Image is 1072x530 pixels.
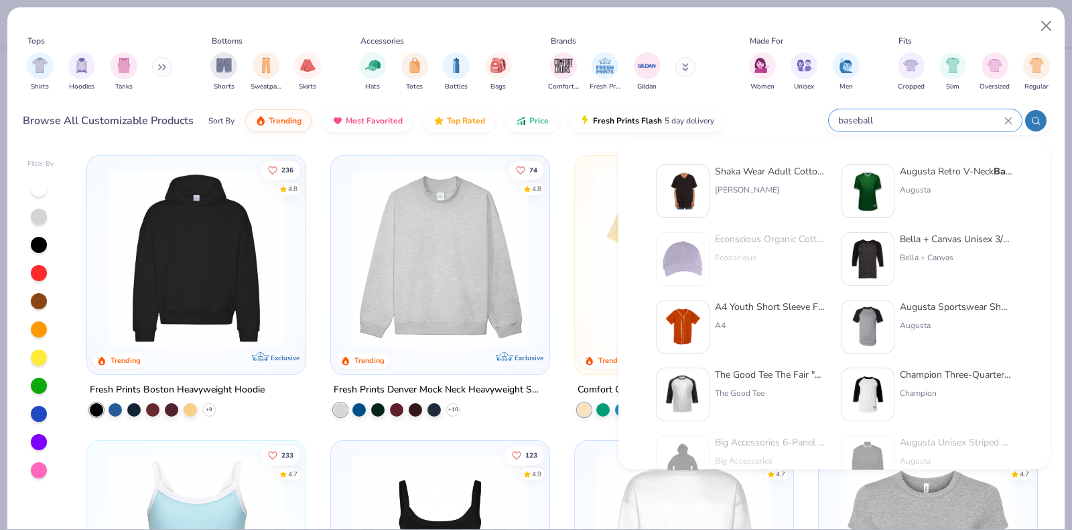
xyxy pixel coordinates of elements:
div: filter for Men [833,52,860,92]
div: A4 [715,319,827,331]
img: Slim Image [945,58,960,73]
span: Tanks [115,82,133,92]
div: filter for Unisex [791,52,817,92]
span: Price [529,115,549,126]
span: Bags [490,82,506,92]
div: Shaka Wear Adult Cotton Jersey [715,164,827,178]
img: 662b2eff-c3a4-476d-81d2-649415015822 [847,238,888,280]
div: Fits [898,35,912,47]
div: Filter By [27,159,54,169]
strong: Baseball [994,165,1034,178]
button: Price [506,109,559,132]
span: Oversized [980,82,1010,92]
button: Trending [245,109,312,132]
span: Fresh Prints Flash [593,115,662,126]
div: Augusta [900,184,1012,196]
span: Exclusive [515,354,543,362]
span: Hats [365,82,380,92]
img: 7c410399-44bd-4819-95c6-949f81529696 [662,374,703,415]
div: A4 Youth Short Sleeve Full Button Jersey [715,300,827,314]
img: a0913380-cd6e-4777-8898-bf59545c082f [847,306,888,348]
div: 4.8 [532,184,541,194]
img: Totes Image [407,58,422,73]
span: 123 [525,452,537,458]
button: filter button [939,52,966,92]
div: filter for Bags [485,52,512,92]
div: 4.7 [1020,469,1029,479]
button: Like [505,445,544,464]
img: trending.gif [255,115,266,126]
button: filter button [548,52,579,92]
span: Hoodies [69,82,94,92]
button: filter button [401,52,428,92]
div: 4.8 [289,184,298,194]
div: Bottoms [212,35,243,47]
img: 029b8af0-80e6-406f-9fdc-fdf898547912 [588,169,780,348]
div: filter for Regular [1023,52,1050,92]
img: flash.gif [580,115,590,126]
div: Champion Three-Quarter Raglan Sleeve T-Shirt [900,368,1012,382]
button: Most Favorited [322,109,413,132]
button: filter button [27,52,54,92]
img: Skirts Image [300,58,316,73]
img: most_fav.gif [332,115,343,126]
img: Shirts Image [32,58,48,73]
div: Made For [750,35,783,47]
div: Econscious [715,252,827,264]
div: filter for Sweatpants [251,52,281,92]
button: filter button [111,52,137,92]
div: filter for Oversized [980,52,1010,92]
span: Totes [406,82,423,92]
div: filter for Gildan [634,52,661,92]
span: Fresh Prints [590,82,620,92]
div: filter for Bottles [443,52,470,92]
img: Bottles Image [449,58,464,73]
div: Augusta Unisex Striped Trim Satin Jacket [900,435,1012,449]
span: Unisex [794,82,814,92]
span: 74 [529,166,537,173]
button: filter button [251,52,281,92]
div: Augusta Sportswear Short Sleeve Jersey [900,300,1012,314]
div: 4.7 [776,469,785,479]
button: Like [509,160,544,179]
div: [PERSON_NAME] [715,184,827,196]
span: Shorts [214,82,234,92]
img: Bags Image [490,58,505,73]
div: Champion [900,387,1012,399]
span: 233 [282,452,294,458]
button: filter button [485,52,512,92]
div: Big Accessories [715,455,827,467]
span: Men [840,82,853,92]
img: Regular Image [1029,58,1045,73]
img: Hoodies Image [74,58,89,73]
span: + 9 [206,406,212,414]
div: Comfort Colors Adult Heavyweight T-Shirt [578,382,758,399]
div: Econscious Organic Cotton Twill Unstructured Hat [715,232,827,246]
button: filter button [210,52,237,92]
span: Regular [1024,82,1049,92]
button: Fresh Prints Flash5 day delivery [569,109,724,132]
button: filter button [898,52,925,92]
div: filter for Cropped [898,52,925,92]
span: Slim [946,82,959,92]
div: filter for Tanks [111,52,137,92]
button: filter button [833,52,860,92]
img: Gildan Image [637,56,657,76]
img: Tanks Image [117,58,131,73]
div: Bella + Canvas Unisex 3/4-Sleeve T-Shirt [900,232,1012,246]
img: 4d821938-bffb-48c8-94ae-587527568a2b [662,238,703,280]
img: Unisex Image [797,58,812,73]
span: Cropped [898,82,925,92]
button: filter button [749,52,776,92]
span: Bottles [445,82,468,92]
div: 4.9 [532,469,541,479]
div: filter for Shirts [27,52,54,92]
span: Trending [269,115,301,126]
button: filter button [634,52,661,92]
span: Most Favorited [346,115,403,126]
div: filter for Fresh Prints [590,52,620,92]
button: filter button [443,52,470,92]
div: filter for Hoodies [68,52,95,92]
img: Women Image [754,58,770,73]
div: filter for Comfort Colors [548,52,579,92]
